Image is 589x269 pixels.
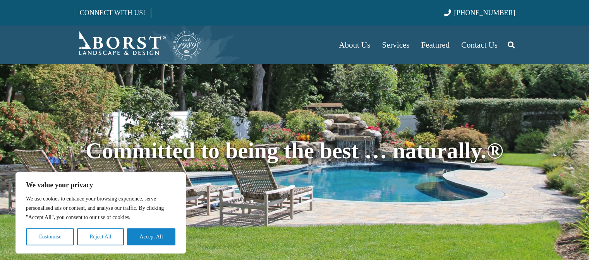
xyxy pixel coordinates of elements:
[376,26,415,64] a: Services
[26,180,175,190] p: We value your privacy
[416,26,455,64] a: Featured
[454,9,515,17] span: [PHONE_NUMBER]
[15,172,186,254] div: We value your privacy
[503,35,519,55] a: Search
[382,40,409,50] span: Services
[127,228,175,245] button: Accept All
[77,228,124,245] button: Reject All
[86,138,503,163] span: Committed to being the best … naturally.®
[26,228,74,245] button: Customise
[74,29,203,60] a: Borst-Logo
[26,194,175,222] p: We use cookies to enhance your browsing experience, serve personalised ads or content, and analys...
[421,40,450,50] span: Featured
[455,26,503,64] a: Contact Us
[339,40,370,50] span: About Us
[74,3,151,22] a: CONNECT WITH US!
[444,9,515,17] a: [PHONE_NUMBER]
[461,40,498,50] span: Contact Us
[333,26,376,64] a: About Us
